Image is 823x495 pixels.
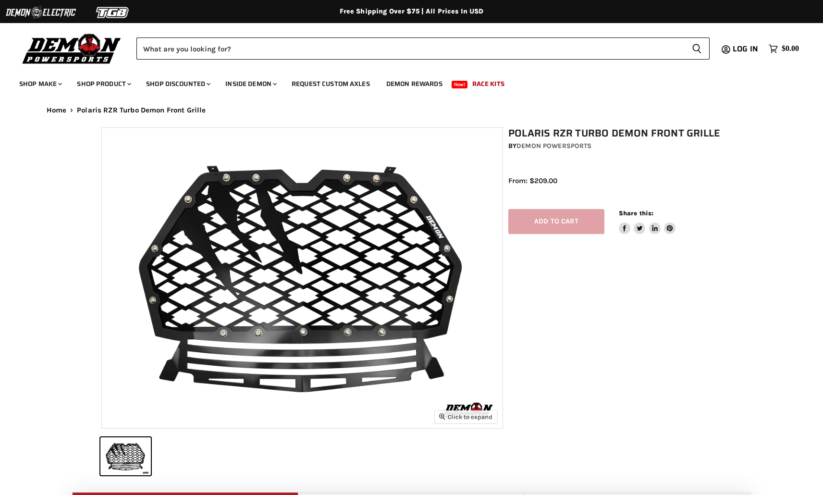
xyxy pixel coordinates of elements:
[218,74,283,94] a: Inside Demon
[619,209,676,235] aside: Share this:
[136,37,684,60] input: Search
[465,74,512,94] a: Race Kits
[27,7,796,16] div: Free Shipping Over $75 | All Prices In USD
[516,142,591,150] a: Demon Powersports
[77,106,206,114] span: Polaris RZR Turbo Demon Front Grille
[284,74,377,94] a: Request Custom Axles
[47,106,67,114] a: Home
[100,437,151,475] button: IMAGE thumbnail
[728,45,764,53] a: Log in
[12,74,68,94] a: Shop Make
[139,74,216,94] a: Shop Discounted
[684,37,710,60] button: Search
[12,70,797,94] ul: Main menu
[452,81,468,88] span: New!
[19,31,124,65] img: Demon Powersports
[439,413,492,421] span: Click to expand
[102,128,503,428] img: IMAGE
[5,3,77,22] img: Demon Electric Logo 2
[508,176,557,185] span: From: $209.00
[508,127,727,139] h1: Polaris RZR Turbo Demon Front Grille
[77,3,149,22] img: TGB Logo 2
[379,74,450,94] a: Demon Rewards
[70,74,137,94] a: Shop Product
[764,42,804,56] a: $0.00
[508,141,727,151] div: by
[782,44,799,53] span: $0.00
[136,37,710,60] form: Product
[435,410,497,423] button: Click to expand
[733,43,758,55] span: Log in
[27,106,796,114] nav: Breadcrumbs
[619,210,653,217] span: Share this:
